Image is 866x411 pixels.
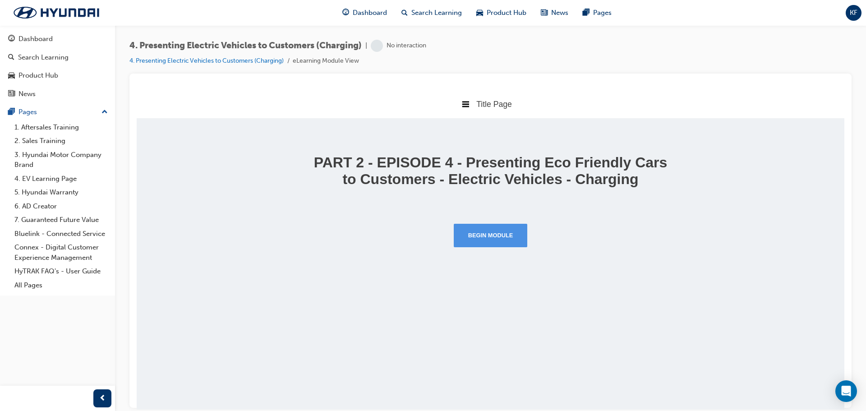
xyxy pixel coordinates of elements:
div: News [18,89,36,99]
span: search-icon [8,54,14,62]
div: Product Hub [18,70,58,81]
a: Product Hub [4,67,111,84]
img: Trak [5,3,108,22]
button: DashboardSearch LearningProduct HubNews [4,29,111,104]
span: 4. Presenting Electric Vehicles to Customers (Charging) [129,41,362,51]
span: search-icon [401,7,408,18]
span: | [365,41,367,51]
span: KF [850,8,857,18]
span: guage-icon [8,35,15,43]
a: All Pages [11,278,111,292]
button: KF [846,5,861,21]
span: car-icon [8,72,15,80]
a: pages-iconPages [576,4,619,22]
span: pages-icon [8,108,15,116]
span: Dashboard [353,8,387,18]
a: Connex - Digital Customer Experience Management [11,240,111,264]
a: Bluelink - Connected Service [11,227,111,241]
span: car-icon [476,7,483,18]
span: news-icon [541,7,548,18]
li: eLearning Module View [293,56,359,66]
button: Pages [4,104,111,120]
div: No interaction [387,42,426,50]
div: Pages [18,107,37,117]
span: guage-icon [342,7,349,18]
a: Dashboard [4,31,111,47]
div: Dashboard [18,34,53,44]
span: pages-icon [583,7,590,18]
a: search-iconSearch Learning [394,4,469,22]
span: up-icon [101,106,108,118]
a: Search Learning [4,49,111,66]
span: Pages [593,8,612,18]
a: 4. EV Learning Page [11,172,111,186]
a: car-iconProduct Hub [469,4,534,22]
span: Search Learning [411,8,462,18]
span: News [551,8,568,18]
a: guage-iconDashboard [335,4,394,22]
a: 5. Hyundai Warranty [11,185,111,199]
a: 2. Sales Training [11,134,111,148]
a: 3. Hyundai Motor Company Brand [11,148,111,172]
a: 6. AD Creator [11,199,111,213]
a: 1. Aftersales Training [11,120,111,134]
a: 7. Guaranteed Future Value [11,213,111,227]
a: HyTRAK FAQ's - User Guide [11,264,111,278]
h1: PART 2 - EPISODE 4 - Presenting Eco Friendly Cars to Customers - Electric Vehicles - Charging [174,65,534,98]
span: Title Page [340,10,375,19]
div: Open Intercom Messenger [835,380,857,402]
a: news-iconNews [534,4,576,22]
span: Product Hub [487,8,526,18]
a: News [4,86,111,102]
span: learningRecordVerb_NONE-icon [371,40,383,52]
span: news-icon [8,90,15,98]
div: Search Learning [18,52,69,63]
button: Begin Module [317,134,391,157]
span: prev-icon [99,393,106,404]
a: 4. Presenting Electric Vehicles to Customers (Charging) [129,57,284,65]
